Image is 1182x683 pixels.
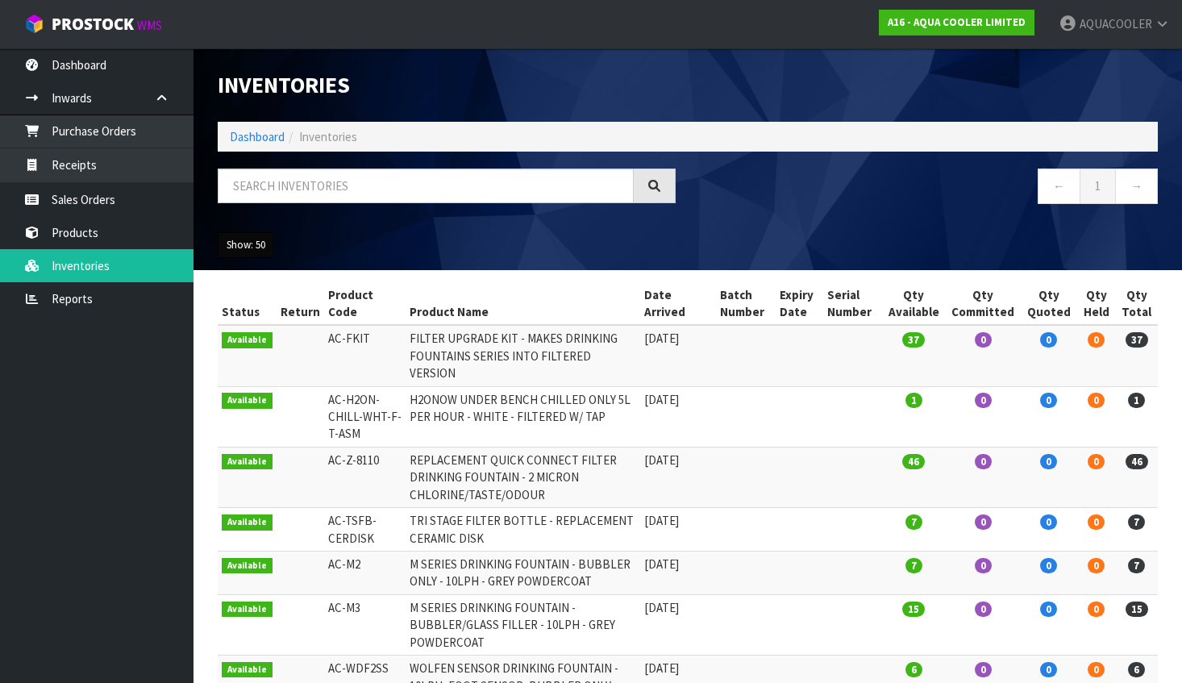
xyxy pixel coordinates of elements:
[52,14,134,35] span: ProStock
[640,325,716,386] td: [DATE]
[905,514,922,530] span: 7
[299,129,357,144] span: Inventories
[640,508,716,552] td: [DATE]
[888,15,1026,29] strong: A16 - AQUA COOLER LIMITED
[1088,662,1105,677] span: 0
[1040,514,1057,530] span: 0
[640,594,716,655] td: [DATE]
[640,447,716,507] td: [DATE]
[1115,169,1158,203] a: →
[882,282,946,326] th: Qty Available
[24,14,44,34] img: cube-alt.png
[700,169,1158,208] nav: Page navigation
[1128,558,1145,573] span: 7
[1088,514,1105,530] span: 0
[975,558,992,573] span: 0
[222,393,273,409] span: Available
[406,386,640,447] td: H2ONOW UNDER BENCH CHILLED ONLY 5L PER HOUR - WHITE - FILTERED W/ TAP
[975,662,992,677] span: 0
[324,282,406,326] th: Product Code
[218,73,676,98] h1: Inventories
[222,662,273,678] span: Available
[905,393,922,408] span: 1
[222,514,273,531] span: Available
[324,551,406,594] td: AC-M2
[975,393,992,408] span: 0
[1088,332,1105,348] span: 0
[1088,454,1105,469] span: 0
[823,282,882,326] th: Serial Number
[222,602,273,618] span: Available
[640,386,716,447] td: [DATE]
[640,551,716,594] td: [DATE]
[905,558,922,573] span: 7
[905,662,922,677] span: 6
[946,282,1022,326] th: Qty Committed
[1040,393,1057,408] span: 0
[902,602,925,617] span: 15
[324,447,406,507] td: AC-Z-8110
[1128,393,1145,408] span: 1
[1040,662,1057,677] span: 0
[640,282,716,326] th: Date Arrived
[975,332,992,348] span: 0
[324,508,406,552] td: AC-TSFB-CERDISK
[222,332,273,348] span: Available
[1040,332,1057,348] span: 0
[1077,282,1116,326] th: Qty Held
[975,602,992,617] span: 0
[277,282,324,326] th: Return
[218,282,277,326] th: Status
[1126,454,1148,469] span: 46
[218,232,274,258] button: Show: 50
[222,454,273,470] span: Available
[222,558,273,574] span: Available
[406,551,640,594] td: M SERIES DRINKING FOUNTAIN - BUBBLER ONLY - 10LPH - GREY POWDERCOAT
[406,325,640,386] td: FILTER UPGRADE KIT - MAKES DRINKING FOUNTAINS SERIES INTO FILTERED VERSION
[975,514,992,530] span: 0
[1128,514,1145,530] span: 7
[1126,332,1148,348] span: 37
[324,386,406,447] td: AC-H2ON-CHILL-WHT-F-T-ASM
[1126,602,1148,617] span: 15
[230,129,285,144] a: Dashboard
[716,282,775,326] th: Batch Number
[324,325,406,386] td: AC-FKIT
[1080,16,1152,31] span: AQUACOOLER
[1040,602,1057,617] span: 0
[1088,602,1105,617] span: 0
[218,169,634,203] input: Search inventories
[1088,393,1105,408] span: 0
[902,332,925,348] span: 37
[406,508,640,552] td: TRI STAGE FILTER BOTTLE - REPLACEMENT CERAMIC DISK
[406,594,640,655] td: M SERIES DRINKING FOUNTAIN - BUBBLER/GLASS FILLER - 10LPH - GREY POWDERCOAT
[406,447,640,507] td: REPLACEMENT QUICK CONNECT FILTER DRINKING FOUNTAIN - 2 MICRON CHLORINE/TASTE/ODOUR
[902,454,925,469] span: 46
[1038,169,1080,203] a: ←
[1040,558,1057,573] span: 0
[1021,282,1077,326] th: Qty Quoted
[975,454,992,469] span: 0
[137,18,162,33] small: WMS
[1088,558,1105,573] span: 0
[1040,454,1057,469] span: 0
[1128,662,1145,677] span: 6
[776,282,823,326] th: Expiry Date
[1080,169,1116,203] a: 1
[1115,282,1158,326] th: Qty Total
[324,594,406,655] td: AC-M3
[406,282,640,326] th: Product Name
